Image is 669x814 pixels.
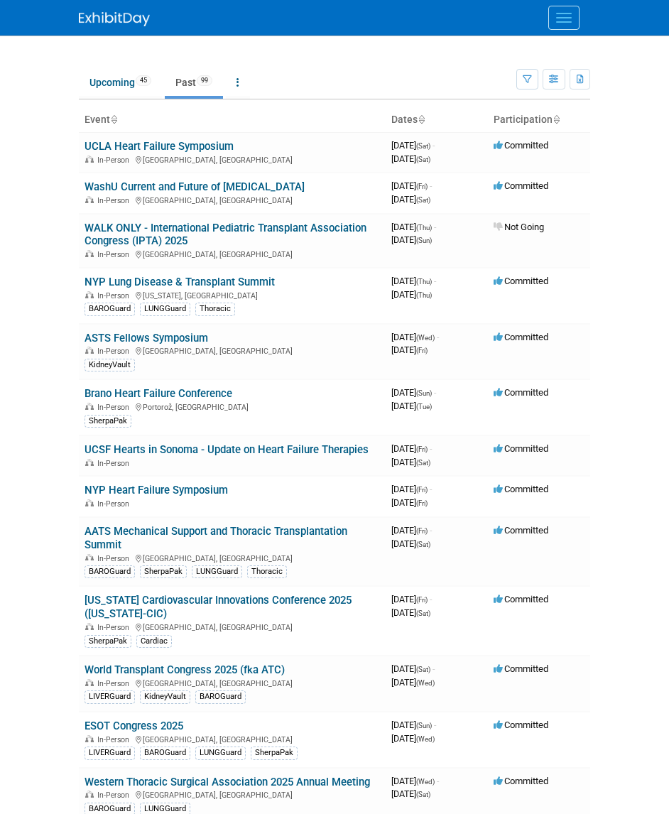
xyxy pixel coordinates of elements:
[391,234,432,245] span: [DATE]
[85,552,380,563] div: [GEOGRAPHIC_DATA], [GEOGRAPHIC_DATA]
[85,332,208,344] a: ASTS Fellows Symposium
[136,635,172,648] div: Cardiac
[416,334,435,342] span: (Wed)
[85,291,94,298] img: In-Person Event
[85,679,94,686] img: In-Person Event
[192,565,242,578] div: LUNGGuard
[494,276,548,286] span: Committed
[391,733,435,744] span: [DATE]
[110,114,117,125] a: Sort by Event Name
[85,289,380,300] div: [US_STATE], [GEOGRAPHIC_DATA]
[85,153,380,165] div: [GEOGRAPHIC_DATA], [GEOGRAPHIC_DATA]
[85,403,94,410] img: In-Person Event
[97,459,134,468] span: In-Person
[85,415,131,428] div: SherpaPak
[97,791,134,800] span: In-Person
[85,623,94,630] img: In-Person Event
[79,12,150,26] img: ExhibitDay
[437,332,439,342] span: -
[416,347,428,354] span: (Fri)
[548,6,580,30] button: Menu
[391,153,430,164] span: [DATE]
[85,690,135,703] div: LIVERGuard
[85,747,135,759] div: LIVERGuard
[391,538,430,549] span: [DATE]
[85,196,94,203] img: In-Person Event
[85,735,94,742] img: In-Person Event
[434,387,436,398] span: -
[433,140,435,151] span: -
[416,237,432,244] span: (Sun)
[416,403,432,411] span: (Tue)
[416,791,430,798] span: (Sat)
[391,387,436,398] span: [DATE]
[416,459,430,467] span: (Sat)
[247,565,287,578] div: Thoracic
[85,565,135,578] div: BAROGuard
[97,735,134,744] span: In-Person
[85,677,380,688] div: [GEOGRAPHIC_DATA], [GEOGRAPHIC_DATA]
[416,389,432,397] span: (Sun)
[197,75,212,86] span: 99
[416,596,428,604] span: (Fri)
[386,108,488,132] th: Dates
[97,554,134,563] span: In-Person
[85,387,232,400] a: Brano Heart Failure Conference
[416,486,428,494] span: (Fri)
[85,621,380,632] div: [GEOGRAPHIC_DATA], [GEOGRAPHIC_DATA]
[494,140,548,151] span: Committed
[251,747,298,759] div: SherpaPak
[391,222,436,232] span: [DATE]
[79,69,162,96] a: Upcoming45
[195,690,246,703] div: BAROGuard
[433,663,435,674] span: -
[391,180,432,191] span: [DATE]
[391,140,435,151] span: [DATE]
[430,180,432,191] span: -
[85,140,234,153] a: UCLA Heart Failure Symposium
[418,114,425,125] a: Sort by Start Date
[391,332,439,342] span: [DATE]
[391,276,436,286] span: [DATE]
[391,594,432,604] span: [DATE]
[85,344,380,356] div: [GEOGRAPHIC_DATA], [GEOGRAPHIC_DATA]
[488,108,590,132] th: Participation
[494,222,544,232] span: Not Going
[97,291,134,300] span: In-Person
[391,443,432,454] span: [DATE]
[85,788,380,800] div: [GEOGRAPHIC_DATA], [GEOGRAPHIC_DATA]
[85,635,131,648] div: SherpaPak
[416,445,428,453] span: (Fri)
[85,791,94,798] img: In-Person Event
[416,196,430,204] span: (Sat)
[195,747,246,759] div: LUNGGuard
[391,457,430,467] span: [DATE]
[416,499,428,507] span: (Fri)
[85,401,380,412] div: Portorož, [GEOGRAPHIC_DATA]
[416,666,430,673] span: (Sat)
[391,401,432,411] span: [DATE]
[416,224,432,232] span: (Thu)
[553,114,560,125] a: Sort by Participation Type
[85,222,366,248] a: WALK ONLY - International Pediatric Transplant Association Congress (IPTA) 2025
[85,180,305,193] a: WashU Current and Future of [MEDICAL_DATA]
[85,499,94,506] img: In-Person Event
[195,303,235,315] div: Thoracic
[391,484,432,494] span: [DATE]
[494,443,548,454] span: Committed
[391,497,428,508] span: [DATE]
[85,459,94,466] img: In-Person Event
[416,183,428,190] span: (Fri)
[430,443,432,454] span: -
[97,403,134,412] span: In-Person
[430,594,432,604] span: -
[97,196,134,205] span: In-Person
[416,527,428,535] span: (Fri)
[85,776,370,788] a: Western Thoracic Surgical Association 2025 Annual Meeting
[416,156,430,163] span: (Sat)
[391,525,432,536] span: [DATE]
[494,180,548,191] span: Committed
[85,250,94,257] img: In-Person Event
[165,69,223,96] a: Past99
[85,156,94,163] img: In-Person Event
